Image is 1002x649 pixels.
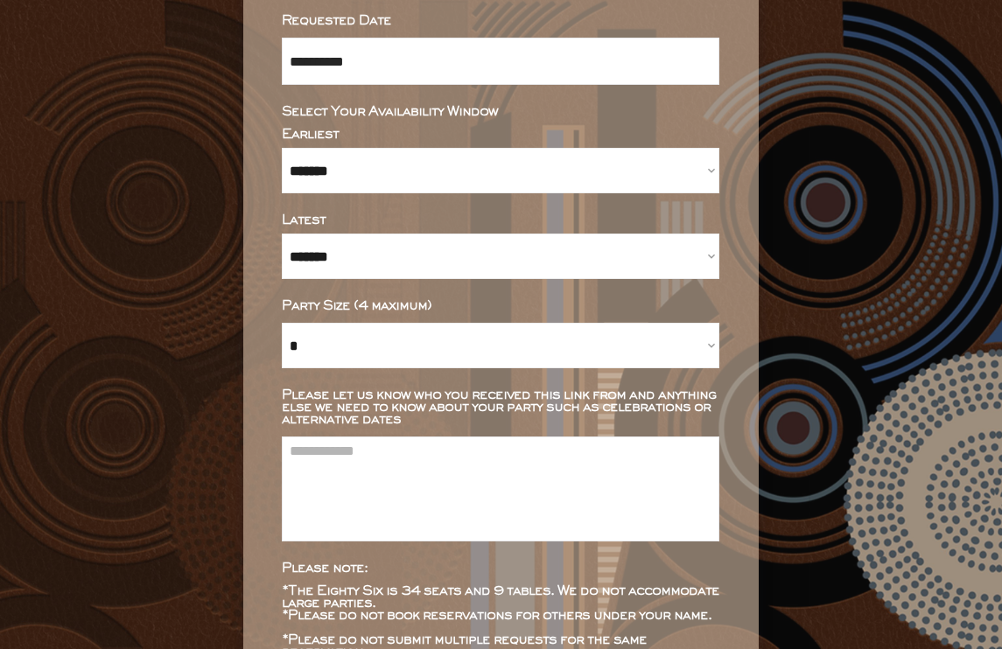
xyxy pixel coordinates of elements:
[282,389,719,426] div: Please let us know who you received this link from and anything else we need to know about your p...
[282,562,719,575] div: Please note:
[282,129,719,141] div: Earliest
[282,15,719,27] div: Requested Date
[282,106,719,118] div: Select Your Availability Window
[282,300,719,312] div: Party Size (4 maximum)
[282,214,719,227] div: Latest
